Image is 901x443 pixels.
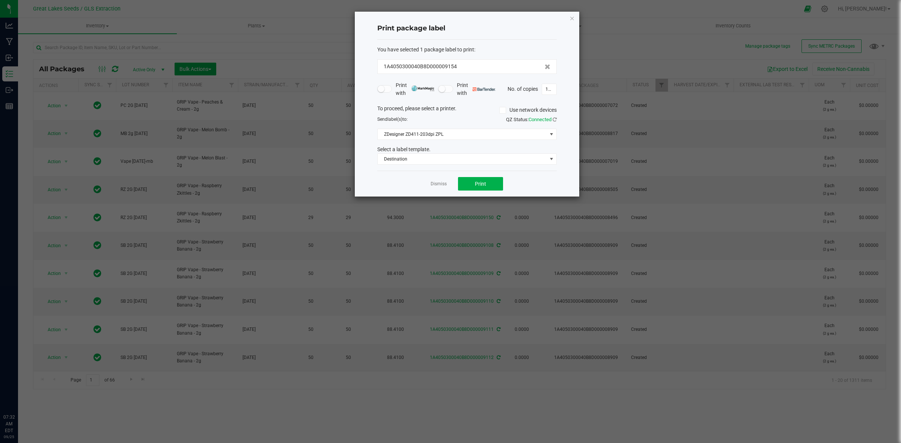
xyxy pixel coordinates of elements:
[473,87,496,91] img: bartender.png
[475,181,486,187] span: Print
[411,86,434,91] img: mark_magic_cybra.png
[529,117,551,122] span: Connected
[377,46,557,54] div: :
[387,117,402,122] span: label(s)
[372,146,562,153] div: Select a label template.
[384,63,457,71] span: 1A4050300040B8D000009154
[431,181,447,187] a: Dismiss
[377,24,557,33] h4: Print package label
[378,129,547,140] span: ZDesigner ZD411-203dpi ZPL
[8,383,30,405] iframe: Resource center
[508,86,538,92] span: No. of copies
[377,47,474,53] span: You have selected 1 package label to print
[458,177,503,191] button: Print
[372,105,562,116] div: To proceed, please select a printer.
[506,117,557,122] span: QZ Status:
[457,81,496,97] span: Print with
[378,154,547,164] span: Destination
[396,81,434,97] span: Print with
[377,117,408,122] span: Send to:
[499,106,557,114] label: Use network devices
